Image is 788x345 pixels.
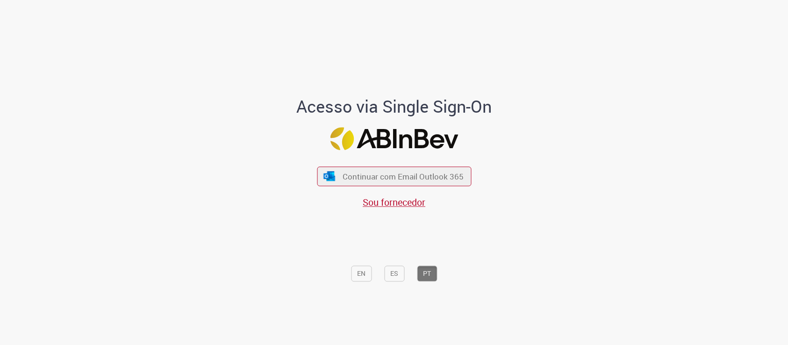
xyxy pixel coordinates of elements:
[330,127,458,150] img: Logo ABInBev
[317,167,471,186] button: ícone Azure/Microsoft 360 Continuar com Email Outlook 365
[343,171,464,182] span: Continuar com Email Outlook 365
[417,266,437,282] button: PT
[323,171,336,181] img: ícone Azure/Microsoft 360
[351,266,372,282] button: EN
[384,266,404,282] button: ES
[363,196,425,208] a: Sou fornecedor
[265,97,524,116] h1: Acesso via Single Sign-On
